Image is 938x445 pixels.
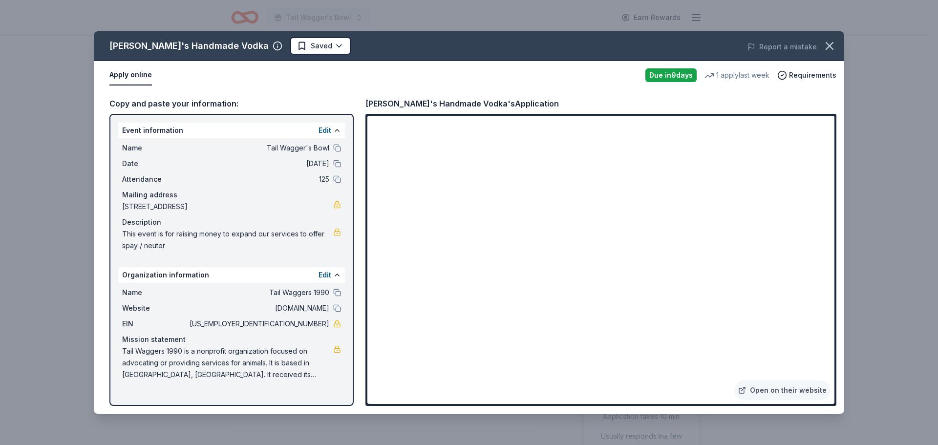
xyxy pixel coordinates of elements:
[789,69,836,81] span: Requirements
[122,287,188,298] span: Name
[319,269,331,281] button: Edit
[122,142,188,154] span: Name
[122,334,341,345] div: Mission statement
[122,173,188,185] span: Attendance
[777,69,836,81] button: Requirements
[188,158,329,170] span: [DATE]
[109,97,354,110] div: Copy and paste your information:
[122,302,188,314] span: Website
[122,158,188,170] span: Date
[704,69,769,81] div: 1 apply last week
[122,228,333,252] span: This event is for raising money to expand our services to offer spay / neuter
[122,345,333,381] span: Tail Waggers 1990 is a nonprofit organization focused on advocating or providing services for ani...
[118,267,345,283] div: Organization information
[122,201,333,212] span: [STREET_ADDRESS]
[290,37,351,55] button: Saved
[645,68,697,82] div: Due in 9 days
[188,173,329,185] span: 125
[122,318,188,330] span: EIN
[118,123,345,138] div: Event information
[311,40,332,52] span: Saved
[188,318,329,330] span: [US_EMPLOYER_IDENTIFICATION_NUMBER]
[122,216,341,228] div: Description
[122,189,341,201] div: Mailing address
[109,65,152,85] button: Apply online
[188,142,329,154] span: Tail Wagger's Bowl
[109,38,269,54] div: [PERSON_NAME]'s Handmade Vodka
[188,287,329,298] span: Tail Waggers 1990
[188,302,329,314] span: [DOMAIN_NAME]
[747,41,817,53] button: Report a mistake
[365,97,559,110] div: [PERSON_NAME]'s Handmade Vodka's Application
[734,381,831,400] a: Open on their website
[319,125,331,136] button: Edit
